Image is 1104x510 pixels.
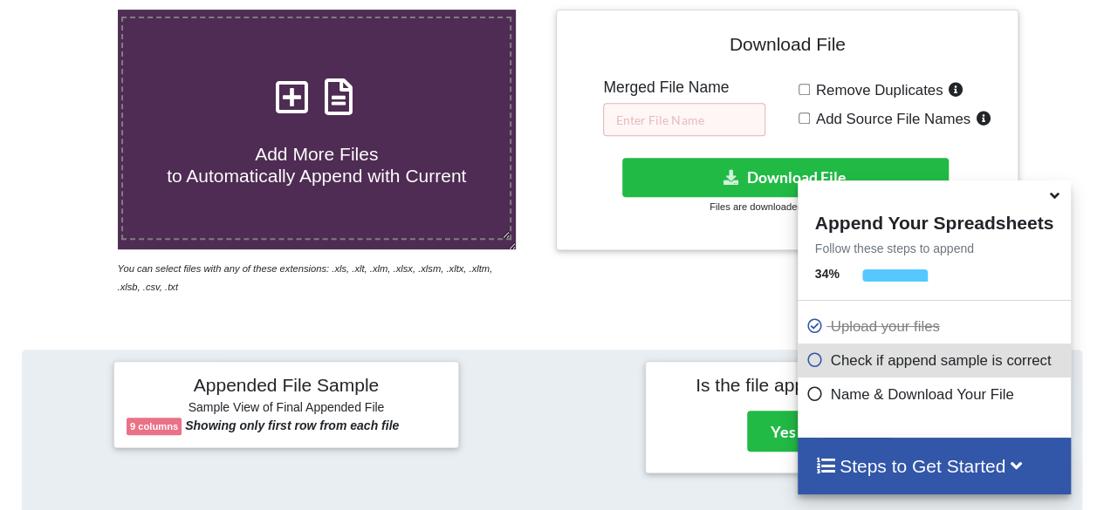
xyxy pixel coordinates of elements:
[118,263,493,292] i: You can select files with any of these extensions: .xls, .xlt, .xlm, .xlsx, .xlsm, .xltx, .xltm, ...
[810,111,970,127] span: Add Source File Names
[806,350,1066,371] p: Check if append sample is correct
[798,240,1071,257] p: Follow these steps to append
[658,374,977,396] h4: Is the file appended correctly?
[127,374,446,398] h4: Appended File Sample
[815,455,1053,477] h4: Steps to Get Started
[622,158,950,197] button: Download File
[806,384,1066,405] p: Name & Download Your File
[167,144,466,186] span: Add More Files to Automatically Append with Current
[603,103,765,136] input: Enter File Name
[130,421,178,432] b: 9 columns
[806,316,1066,337] p: Upload your files
[127,400,446,418] h6: Sample View of Final Appended File
[815,267,840,281] b: 34 %
[603,78,765,97] h5: Merged File Name
[747,411,819,451] button: Yes
[185,418,399,432] b: Showing only first row from each file
[810,82,943,99] span: Remove Duplicates
[710,201,865,212] small: Files are downloaded in .xlsx format
[569,23,1005,72] h4: Download File
[798,207,1071,234] h4: Append Your Spreadsheets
